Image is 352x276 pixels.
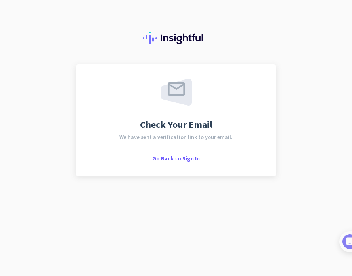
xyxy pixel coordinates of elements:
[119,134,233,140] span: We have sent a verification link to your email.
[143,32,209,44] img: Insightful
[152,155,200,162] span: Go Back to Sign In
[161,79,192,106] img: email-sent
[140,120,212,129] span: Check Your Email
